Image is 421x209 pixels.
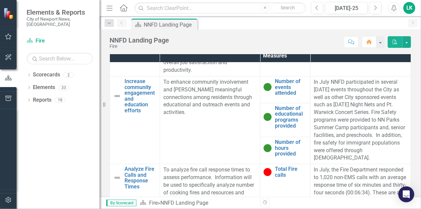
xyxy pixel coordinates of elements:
a: Analyze Fire Calls and Response Times [125,166,156,189]
span: Elements & Reports [27,8,93,16]
p: To enhance community involvement and [PERSON_NAME] meaningful connections among residents through... [163,78,257,116]
span: Search [281,5,295,10]
button: LK [403,2,415,14]
img: Not Defined [113,174,121,182]
td: Double-Click to Edit Right Click for Context Menu [110,76,160,164]
img: Not Defined [113,92,121,100]
input: Search Below... [27,53,93,64]
a: Elements [33,84,55,91]
td: Double-Click to Edit Right Click for Context Menu [260,103,310,137]
a: Total Fire calls [275,166,307,178]
img: On Target [264,144,272,152]
td: Double-Click to Edit [160,76,260,164]
a: Scorecards [33,71,60,79]
a: Fire [27,37,93,45]
button: [DATE]-25 [325,2,368,14]
div: Fire [110,44,169,49]
img: On Target [264,113,272,121]
img: On Target [264,83,272,91]
a: Number of hours provided [275,139,307,157]
a: Number of educational programs provided [275,105,307,129]
button: Search [271,3,304,13]
a: Fire [149,200,158,206]
div: 18 [55,97,65,103]
span: By Scorecard [106,200,136,206]
div: NNFD Landing Page [110,37,169,44]
p: In July NNFD participated in several [DATE] events throughout the City as well as other City spon... [314,78,407,162]
div: [DATE]-25 [328,4,365,12]
input: Search ClearPoint... [134,2,306,14]
a: Number of events attended [275,78,307,96]
td: Double-Click to Edit Right Click for Context Menu [260,76,310,103]
img: ClearPoint Strategy [3,8,15,19]
td: Double-Click to Edit [310,76,411,164]
div: NNFD Landing Page [160,200,208,206]
div: Open Intercom Messenger [398,186,414,202]
a: Reports [33,96,51,104]
a: Increase community engagement and education efforts [125,78,156,114]
td: Double-Click to Edit Right Click for Context Menu [260,137,310,164]
img: Below Target [264,168,272,176]
div: 2 [63,72,74,78]
div: NNFD Landing Page [144,21,196,29]
div: » [140,199,255,207]
small: City of Newport News, [GEOGRAPHIC_DATA] [27,16,93,27]
div: 33 [58,85,69,90]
